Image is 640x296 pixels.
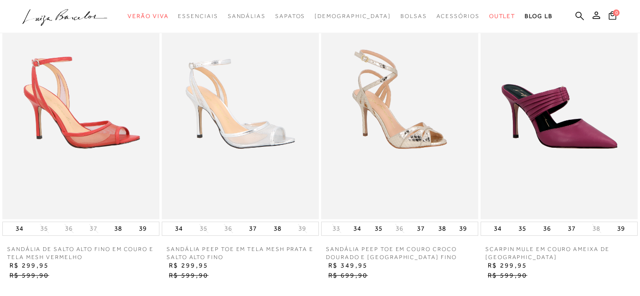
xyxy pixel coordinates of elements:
[488,271,527,279] span: R$ 599,90
[351,222,364,235] button: 34
[87,224,100,233] button: 37
[613,9,620,16] span: 0
[414,222,427,235] button: 37
[169,271,208,279] span: R$ 599,90
[13,222,26,235] button: 34
[400,8,427,25] a: noSubCategoriesText
[275,13,305,19] span: Sapatos
[228,8,266,25] a: noSubCategoriesText
[178,8,218,25] a: noSubCategoriesText
[400,13,427,19] span: Bolsas
[169,261,208,269] span: R$ 299,95
[330,224,343,233] button: 33
[62,224,75,233] button: 36
[489,8,516,25] a: noSubCategoriesText
[246,222,260,235] button: 37
[516,222,529,235] button: 35
[488,261,527,269] span: R$ 299,95
[491,222,504,235] button: 34
[328,271,368,279] span: R$ 699,90
[489,13,516,19] span: Outlet
[436,8,480,25] a: noSubCategoriesText
[197,224,210,233] button: 35
[9,271,49,279] span: R$ 599,90
[565,222,578,235] button: 37
[328,261,368,269] span: R$ 349,95
[481,245,638,261] a: SCARPIN MULE EM COURO AMEIXA DE [GEOGRAPHIC_DATA]
[540,222,554,235] button: 36
[393,224,406,233] button: 36
[128,8,168,25] a: noSubCategoriesText
[436,13,480,19] span: Acessórios
[436,222,449,235] button: 38
[228,13,266,19] span: Sandálias
[2,245,159,261] a: SANDÁLIA DE SALTO ALTO FINO EM COURO E TELA MESH VERMELHO
[178,13,218,19] span: Essenciais
[271,222,284,235] button: 38
[590,224,603,233] button: 38
[9,261,49,269] span: R$ 299,95
[296,224,309,233] button: 39
[111,222,125,235] button: 38
[315,13,391,19] span: [DEMOGRAPHIC_DATA]
[136,222,149,235] button: 39
[614,222,628,235] button: 39
[372,222,385,235] button: 35
[172,222,186,235] button: 34
[321,245,478,261] a: SANDÁLIA PEEP TOE EM COURO CROCO DOURADO E [GEOGRAPHIC_DATA] FINO
[37,224,51,233] button: 35
[128,13,168,19] span: Verão Viva
[606,10,619,23] button: 0
[525,8,552,25] a: BLOG LB
[456,222,470,235] button: 39
[275,8,305,25] a: noSubCategoriesText
[525,13,552,19] span: BLOG LB
[162,245,319,261] a: SANDÁLIA PEEP TOE EM TELA MESH PRATA E SALTO ALTO FINO
[222,224,235,233] button: 36
[315,8,391,25] a: noSubCategoriesText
